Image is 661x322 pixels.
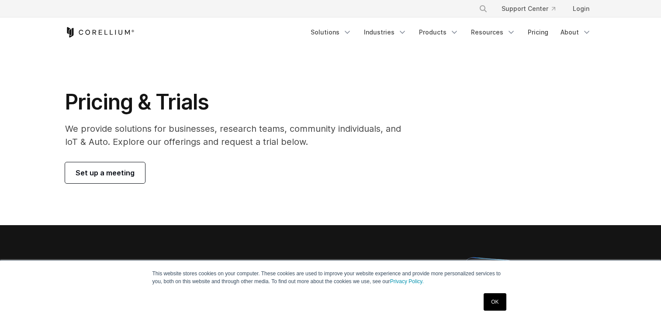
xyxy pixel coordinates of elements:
a: Resources [466,24,521,40]
a: Privacy Policy. [390,278,424,284]
a: Set up a meeting [65,162,145,183]
a: Industries [359,24,412,40]
a: Solutions [305,24,357,40]
a: Support Center [495,1,562,17]
p: We provide solutions for businesses, research teams, community individuals, and IoT & Auto. Explo... [65,122,413,148]
a: Login [566,1,596,17]
p: This website stores cookies on your computer. These cookies are used to improve your website expe... [152,270,509,285]
div: Navigation Menu [305,24,596,40]
div: Navigation Menu [468,1,596,17]
a: Products [414,24,464,40]
button: Search [475,1,491,17]
a: OK [484,293,506,311]
a: Pricing [523,24,554,40]
span: Set up a meeting [76,168,135,178]
h1: Pricing & Trials [65,89,413,115]
a: Corellium Home [65,27,135,38]
a: About [555,24,596,40]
